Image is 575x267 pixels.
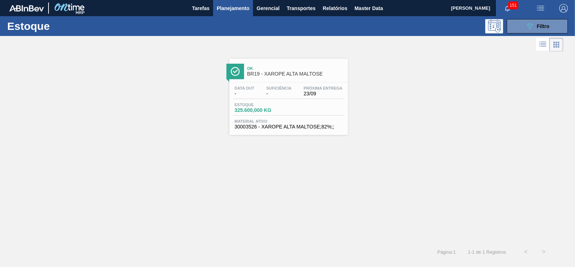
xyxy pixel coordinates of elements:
img: Ícone [231,67,240,76]
button: > [535,243,553,261]
a: ÍconeOkBR19 - XAROPE ALTA MALTOSEData out-Suficiência-Próxima Entrega23/09Estoque325.600,000 KGMa... [224,53,351,135]
span: Gerencial [257,4,280,13]
span: 1 - 1 de 1 Registros [466,249,506,255]
span: Página : 1 [437,249,456,255]
span: Próxima Entrega [304,86,342,90]
span: Tarefas [192,4,210,13]
span: Master Data [354,4,383,13]
span: - [235,91,254,96]
h1: Estoque [7,22,111,30]
div: Pogramando: nenhum usuário selecionado [485,19,503,33]
span: Filtro [537,23,549,29]
span: 325.600,000 KG [235,108,285,113]
div: Visão em Lista [536,38,549,51]
span: Relatórios [323,4,347,13]
img: Logout [559,4,568,13]
span: Ok [247,66,344,71]
span: Material ativo [235,119,342,123]
img: TNhmsLtSVTkK8tSr43FrP2fwEKptu5GPRR3wAAAABJRU5ErkJggg== [9,5,44,12]
div: Visão em Cards [549,38,563,51]
span: Estoque [235,103,285,107]
span: Suficiência [266,86,291,90]
span: Data out [235,86,254,90]
span: 30003526 - XAROPE ALTA MALTOSE;82%;; [235,124,342,130]
img: userActions [536,4,545,13]
span: BR19 - XAROPE ALTA MALTOSE [247,71,344,77]
span: 151 [508,1,518,9]
button: Notificações [496,3,519,13]
button: < [517,243,535,261]
span: - [266,91,291,96]
span: Transportes [287,4,316,13]
span: Planejamento [217,4,249,13]
span: 23/09 [304,91,342,96]
button: Filtro [507,19,568,33]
